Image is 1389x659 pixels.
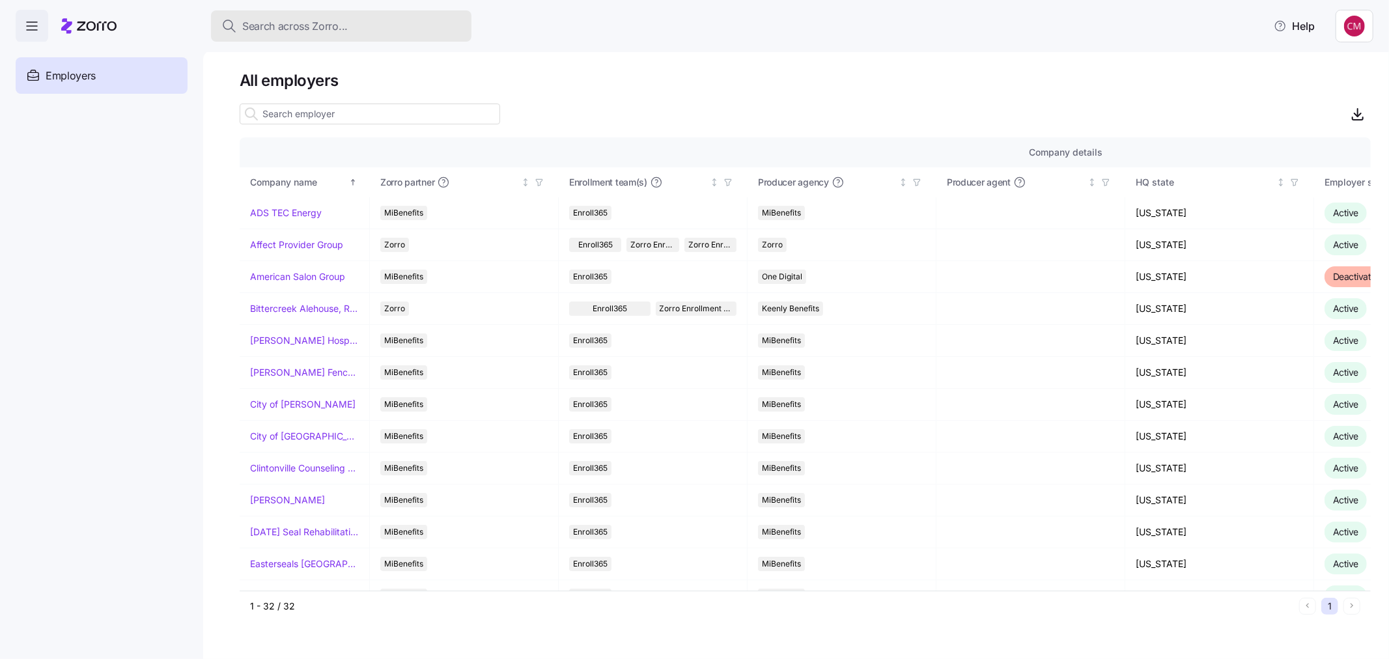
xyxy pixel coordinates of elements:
[899,178,908,187] div: Not sorted
[240,70,1371,91] h1: All employers
[947,176,1011,189] span: Producer agent
[762,429,801,443] span: MiBenefits
[573,493,608,507] span: Enroll365
[1125,229,1314,261] td: [US_STATE]
[240,104,500,124] input: Search employer
[1087,178,1097,187] div: Not sorted
[1333,558,1358,569] span: Active
[1333,526,1358,537] span: Active
[384,525,423,539] span: MiBenefits
[1125,167,1314,197] th: HQ stateNot sorted
[1333,271,1382,282] span: Deactivated
[762,525,801,539] span: MiBenefits
[211,10,471,42] button: Search across Zorro...
[573,333,608,348] span: Enroll365
[250,206,322,219] a: ADS TEC Energy
[384,493,423,507] span: MiBenefits
[1321,598,1338,615] button: 1
[384,270,423,284] span: MiBenefits
[250,462,359,475] a: Clintonville Counseling and Wellness
[384,238,405,252] span: Zorro
[573,557,608,571] span: Enroll365
[250,589,359,602] a: Evans County Board of Commissioners
[762,397,801,412] span: MiBenefits
[758,176,829,189] span: Producer agency
[1125,484,1314,516] td: [US_STATE]
[250,238,343,251] a: Affect Provider Group
[46,68,96,84] span: Employers
[348,178,358,187] div: Sorted ascending
[384,461,423,475] span: MiBenefits
[573,365,608,380] span: Enroll365
[384,301,405,316] span: Zorro
[1276,178,1285,187] div: Not sorted
[1125,389,1314,421] td: [US_STATE]
[250,600,1294,613] div: 1 - 32 / 32
[1299,598,1316,615] button: Previous page
[1263,13,1325,39] button: Help
[573,429,608,443] span: Enroll365
[16,57,188,94] a: Employers
[384,397,423,412] span: MiBenefits
[250,334,359,347] a: [PERSON_NAME] Hospitality
[250,430,359,443] a: City of [GEOGRAPHIC_DATA]
[1125,453,1314,484] td: [US_STATE]
[1333,462,1358,473] span: Active
[1333,239,1358,250] span: Active
[762,270,802,284] span: One Digital
[384,429,423,443] span: MiBenefits
[578,238,613,252] span: Enroll365
[1333,303,1358,314] span: Active
[573,461,608,475] span: Enroll365
[1333,335,1358,346] span: Active
[1333,590,1358,601] span: Active
[569,176,647,189] span: Enrollment team(s)
[762,493,801,507] span: MiBenefits
[384,557,423,571] span: MiBenefits
[573,206,608,220] span: Enroll365
[1343,598,1360,615] button: Next page
[242,18,348,35] span: Search across Zorro...
[762,589,801,603] span: MiBenefits
[1344,16,1365,36] img: c76f7742dad050c3772ef460a101715e
[1333,207,1358,218] span: Active
[250,366,359,379] a: [PERSON_NAME] Fence Company
[762,206,801,220] span: MiBenefits
[384,365,423,380] span: MiBenefits
[762,461,801,475] span: MiBenefits
[1125,580,1314,612] td: [US_STATE]
[1274,18,1315,34] span: Help
[1333,494,1358,505] span: Active
[384,333,423,348] span: MiBenefits
[660,301,733,316] span: Zorro Enrollment Team
[630,238,675,252] span: Zorro Enrollment Team
[250,557,359,570] a: Easterseals [GEOGRAPHIC_DATA] & [GEOGRAPHIC_DATA][US_STATE]
[521,178,530,187] div: Not sorted
[370,167,559,197] th: Zorro partnerNot sorted
[1125,548,1314,580] td: [US_STATE]
[1125,325,1314,357] td: [US_STATE]
[762,557,801,571] span: MiBenefits
[688,238,733,252] span: Zorro Enrollment Experts
[250,175,346,189] div: Company name
[762,301,819,316] span: Keenly Benefits
[559,167,748,197] th: Enrollment team(s)Not sorted
[573,589,608,603] span: Enroll365
[936,167,1125,197] th: Producer agentNot sorted
[250,302,359,315] a: Bittercreek Alehouse, Red Feather Lounge, Diablo & Sons Saloon
[1333,430,1358,442] span: Active
[384,589,423,603] span: MiBenefits
[1125,261,1314,293] td: [US_STATE]
[1125,516,1314,548] td: [US_STATE]
[1333,367,1358,378] span: Active
[250,526,359,539] a: [DATE] Seal Rehabilitation Center of [GEOGRAPHIC_DATA]
[384,206,423,220] span: MiBenefits
[1125,421,1314,453] td: [US_STATE]
[1125,357,1314,389] td: [US_STATE]
[250,398,356,411] a: City of [PERSON_NAME]
[762,333,801,348] span: MiBenefits
[1333,399,1358,410] span: Active
[1125,197,1314,229] td: [US_STATE]
[593,301,627,316] span: Enroll365
[762,365,801,380] span: MiBenefits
